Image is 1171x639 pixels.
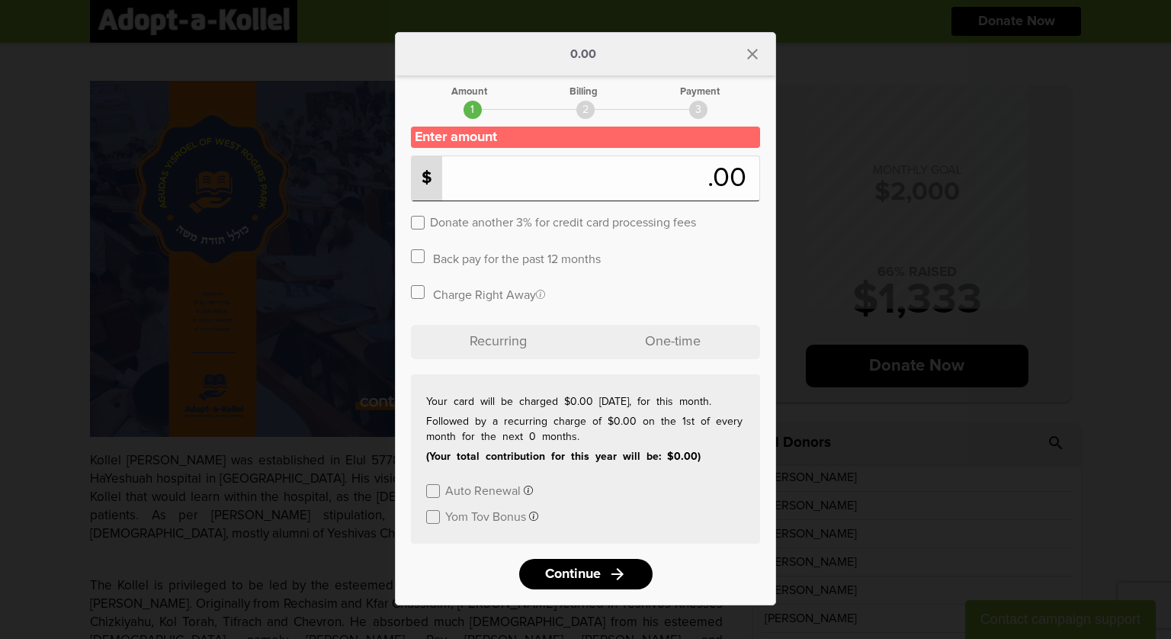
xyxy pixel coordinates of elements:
div: 1 [464,101,482,119]
p: Followed by a recurring charge of $0.00 on the 1st of every month for the next 0 months. [426,414,745,445]
button: Auto Renewal [445,483,533,497]
span: Continue [545,567,601,581]
label: Yom Tov Bonus [445,509,526,523]
p: 0.00 [570,48,596,60]
label: Charge Right Away [433,287,545,301]
div: Payment [680,87,720,97]
span: .00 [707,165,754,192]
a: Continuearrow_forward [519,559,653,589]
p: One-time [585,325,760,359]
div: 3 [689,101,707,119]
p: $ [412,156,442,201]
label: Donate another 3% for credit card processing fees [430,214,696,229]
div: Amount [451,87,487,97]
p: Enter amount [411,127,760,148]
label: Back pay for the past 12 months [433,251,601,265]
div: 2 [576,101,595,119]
button: Yom Tov Bonus [445,509,538,523]
label: Auto Renewal [445,483,521,497]
p: Recurring [411,325,585,359]
p: Your card will be charged $0.00 [DATE], for this month. [426,394,745,409]
p: (Your total contribution for this year will be: $0.00) [426,449,745,464]
i: close [743,45,762,63]
div: Billing [569,87,598,97]
i: arrow_forward [608,565,627,583]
